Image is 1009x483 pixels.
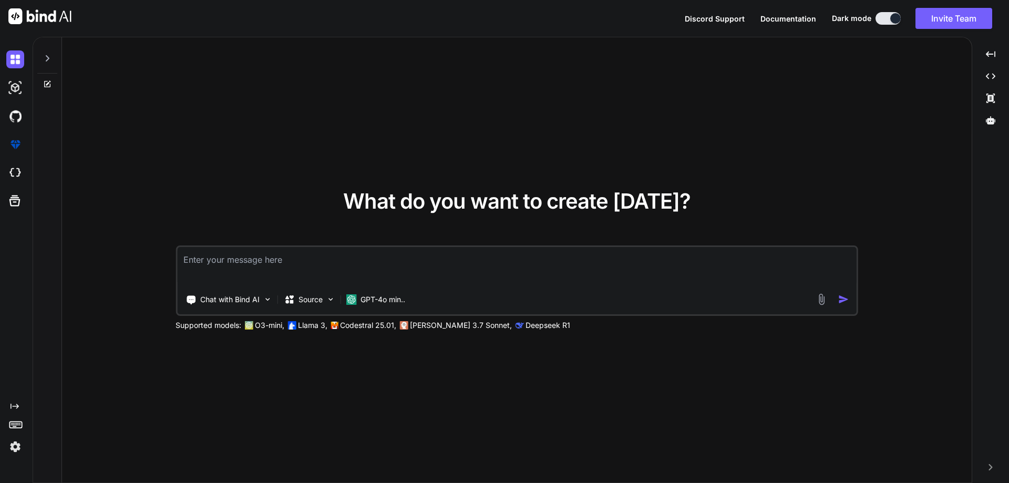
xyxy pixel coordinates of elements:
img: claude [515,321,523,330]
p: GPT-4o min.. [361,294,405,305]
button: Discord Support [685,13,745,24]
span: Discord Support [685,14,745,23]
img: premium [6,136,24,153]
img: darkChat [6,50,24,68]
p: Supported models: [176,320,241,331]
img: darkAi-studio [6,79,24,97]
p: O3-mini, [255,320,284,331]
img: githubDark [6,107,24,125]
p: Llama 3, [298,320,327,331]
p: Codestral 25.01, [340,320,396,331]
img: claude [399,321,408,330]
img: Mistral-AI [331,322,338,329]
span: Documentation [760,14,816,23]
img: cloudideIcon [6,164,24,182]
button: Invite Team [915,8,992,29]
img: icon [838,294,849,305]
p: [PERSON_NAME] 3.7 Sonnet, [410,320,512,331]
p: Chat with Bind AI [200,294,260,305]
span: What do you want to create [DATE]? [343,188,691,214]
img: Bind AI [8,8,71,24]
img: Pick Tools [263,295,272,304]
img: GPT-4o mini [346,294,356,305]
p: Deepseek R1 [526,320,570,331]
img: settings [6,438,24,456]
span: Dark mode [832,13,871,24]
img: Llama2 [287,321,296,330]
p: Source [298,294,323,305]
img: Pick Models [326,295,335,304]
img: attachment [816,293,828,305]
button: Documentation [760,13,816,24]
img: GPT-4 [244,321,253,330]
